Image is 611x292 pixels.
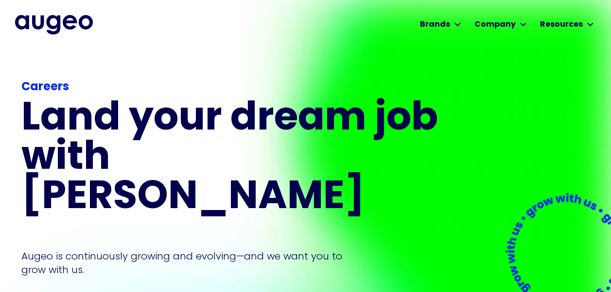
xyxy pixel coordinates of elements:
div: Resources [540,19,583,31]
a: home [15,15,93,34]
div: Brands [420,19,450,31]
img: Augeo's full logo in midnight blue. [15,15,93,34]
p: Augeo is continuously growing and evolving—and we want you to grow with us. [21,249,356,276]
h1: Land your dream job﻿ with [PERSON_NAME] [21,100,441,218]
div: Company [474,19,516,31]
strong: Careers [21,81,69,93]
